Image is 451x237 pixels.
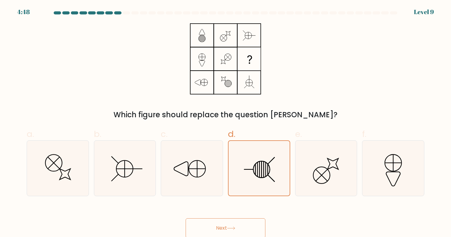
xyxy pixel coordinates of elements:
[161,128,168,140] span: c.
[362,128,366,140] span: f.
[17,7,30,17] div: 4:48
[295,128,302,140] span: e.
[414,7,434,17] div: Level 9
[94,128,101,140] span: b.
[27,128,34,140] span: a.
[228,128,235,140] span: d.
[30,109,421,120] div: Which figure should replace the question [PERSON_NAME]?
